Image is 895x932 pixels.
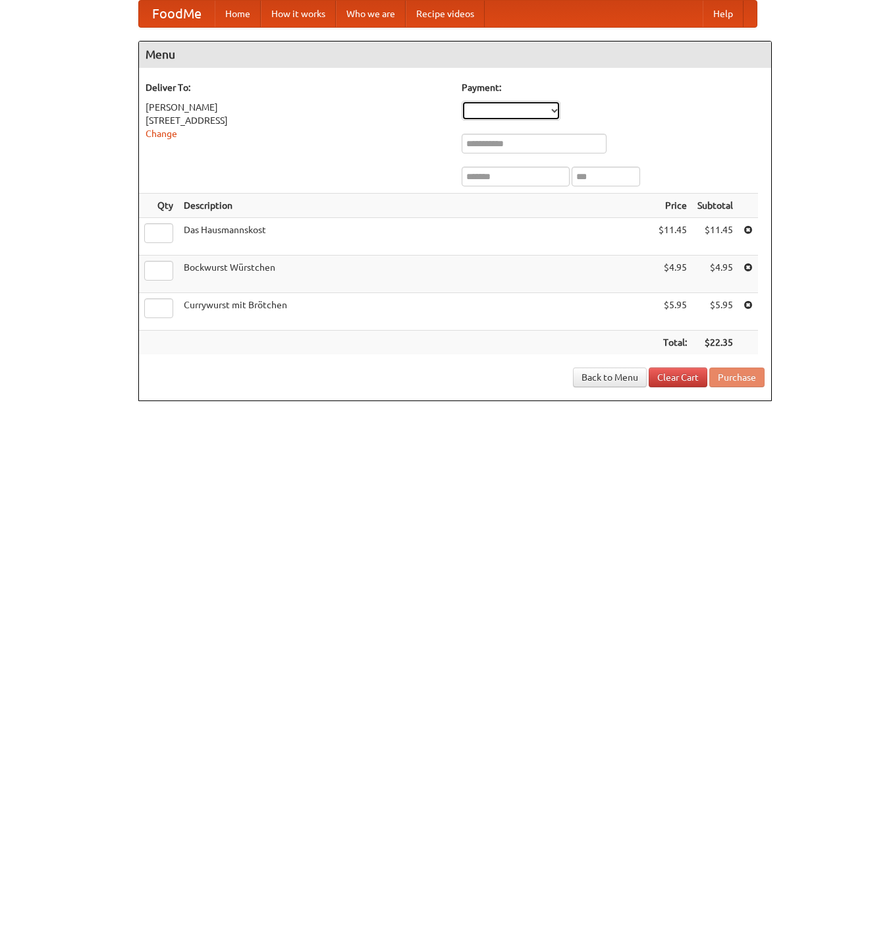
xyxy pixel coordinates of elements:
[703,1,744,27] a: Help
[261,1,336,27] a: How it works
[215,1,261,27] a: Home
[649,368,707,387] a: Clear Cart
[139,1,215,27] a: FoodMe
[653,331,692,355] th: Total:
[178,293,653,331] td: Currywurst mit Brötchen
[146,101,448,114] div: [PERSON_NAME]
[146,128,177,139] a: Change
[462,81,765,94] h5: Payment:
[653,293,692,331] td: $5.95
[573,368,647,387] a: Back to Menu
[146,114,448,127] div: [STREET_ADDRESS]
[178,256,653,293] td: Bockwurst Würstchen
[692,331,738,355] th: $22.35
[146,81,448,94] h5: Deliver To:
[692,194,738,218] th: Subtotal
[178,218,653,256] td: Das Hausmannskost
[139,194,178,218] th: Qty
[653,218,692,256] td: $11.45
[692,256,738,293] td: $4.95
[406,1,485,27] a: Recipe videos
[692,218,738,256] td: $11.45
[653,194,692,218] th: Price
[178,194,653,218] th: Description
[336,1,406,27] a: Who we are
[709,368,765,387] button: Purchase
[653,256,692,293] td: $4.95
[139,41,771,68] h4: Menu
[692,293,738,331] td: $5.95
